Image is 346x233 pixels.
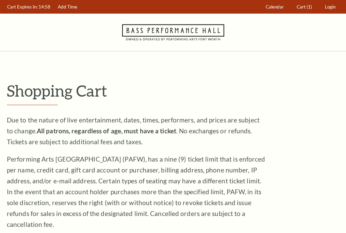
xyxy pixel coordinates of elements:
[7,154,265,230] p: Performing Arts [GEOGRAPHIC_DATA] (PAFW), has a nine (9) ticket limit that is enforced per name, ...
[38,4,50,10] span: 14:58
[263,0,287,14] a: Calendar
[7,116,260,146] span: Due to the nature of live entertainment, dates, times, performers, and prices are subject to chan...
[297,4,306,10] span: Cart
[37,127,176,135] strong: All patrons, regardless of age, must have a ticket
[325,4,335,10] span: Login
[322,0,339,14] a: Login
[7,4,37,10] span: Cart Expires In:
[7,82,339,99] p: Shopping Cart
[266,4,284,10] span: Calendar
[55,0,81,14] a: Add Time
[307,4,312,10] span: (1)
[294,0,315,14] a: Cart (1)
